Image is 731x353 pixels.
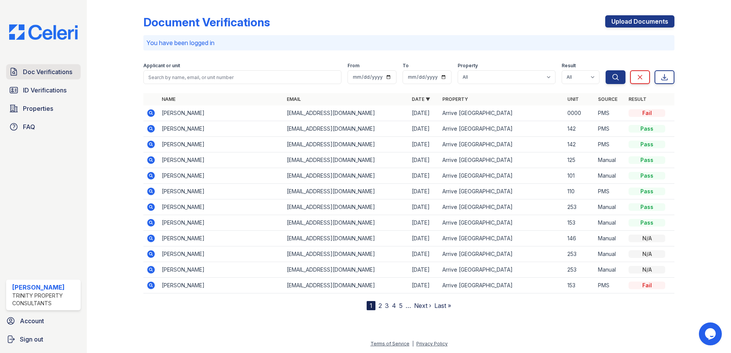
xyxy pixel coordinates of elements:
div: 1 [367,301,375,310]
span: Sign out [20,335,43,344]
td: Manual [595,231,625,246]
label: From [348,63,359,69]
a: Terms of Service [370,341,409,347]
a: Unit [567,96,579,102]
td: Arrive [GEOGRAPHIC_DATA] [439,137,564,152]
td: [EMAIL_ADDRESS][DOMAIN_NAME] [284,184,409,199]
div: | [412,341,414,347]
td: Arrive [GEOGRAPHIC_DATA] [439,262,564,278]
td: Arrive [GEOGRAPHIC_DATA] [439,152,564,168]
td: 253 [564,262,595,278]
td: 0000 [564,105,595,121]
a: Sign out [3,332,84,347]
td: Arrive [GEOGRAPHIC_DATA] [439,215,564,231]
div: N/A [629,235,665,242]
td: Manual [595,168,625,184]
input: Search by name, email, or unit number [143,70,341,84]
a: 5 [399,302,403,309]
a: Account [3,313,84,329]
td: 142 [564,121,595,137]
td: [PERSON_NAME] [159,137,284,152]
a: FAQ [6,119,81,134]
iframe: chat widget [699,322,723,345]
td: Arrive [GEOGRAPHIC_DATA] [439,278,564,293]
td: [DATE] [409,184,439,199]
div: Pass [629,188,665,195]
div: Pass [629,141,665,148]
td: PMS [595,105,625,121]
td: PMS [595,121,625,137]
td: [EMAIL_ADDRESS][DOMAIN_NAME] [284,262,409,278]
div: Pass [629,125,665,133]
div: Pass [629,156,665,164]
td: Arrive [GEOGRAPHIC_DATA] [439,231,564,246]
span: … [406,301,411,310]
span: ID Verifications [23,86,67,95]
td: [DATE] [409,262,439,278]
td: [DATE] [409,137,439,152]
div: Trinity Property Consultants [12,292,78,307]
td: [EMAIL_ADDRESS][DOMAIN_NAME] [284,137,409,152]
a: 4 [392,302,396,309]
td: [DATE] [409,168,439,184]
label: Applicant or unit [143,63,180,69]
div: Document Verifications [143,15,270,29]
td: [PERSON_NAME] [159,199,284,215]
td: Manual [595,152,625,168]
td: [EMAIL_ADDRESS][DOMAIN_NAME] [284,105,409,121]
td: [PERSON_NAME] [159,152,284,168]
label: Property [458,63,478,69]
td: 146 [564,231,595,246]
td: 110 [564,184,595,199]
a: Name [162,96,175,102]
td: [PERSON_NAME] [159,121,284,137]
td: 153 [564,215,595,231]
td: [PERSON_NAME] [159,215,284,231]
td: Arrive [GEOGRAPHIC_DATA] [439,199,564,215]
td: [PERSON_NAME] [159,278,284,293]
label: To [403,63,409,69]
td: [EMAIL_ADDRESS][DOMAIN_NAME] [284,215,409,231]
td: Manual [595,199,625,215]
span: FAQ [23,122,35,131]
td: [EMAIL_ADDRESS][DOMAIN_NAME] [284,121,409,137]
td: Manual [595,215,625,231]
td: [PERSON_NAME] [159,105,284,121]
td: [DATE] [409,231,439,246]
td: [DATE] [409,246,439,262]
td: Arrive [GEOGRAPHIC_DATA] [439,105,564,121]
img: CE_Logo_Blue-a8612792a0a2168367f1c8372b55b34899dd931a85d93a1a3d3e32e68fde9ad4.png [3,24,84,40]
td: [EMAIL_ADDRESS][DOMAIN_NAME] [284,231,409,246]
td: PMS [595,137,625,152]
div: Pass [629,219,665,227]
a: Date ▼ [412,96,430,102]
td: [PERSON_NAME] [159,262,284,278]
label: Result [562,63,576,69]
td: 253 [564,246,595,262]
a: Last » [434,302,451,309]
td: Arrive [GEOGRAPHIC_DATA] [439,246,564,262]
td: Arrive [GEOGRAPHIC_DATA] [439,184,564,199]
td: 101 [564,168,595,184]
td: [DATE] [409,105,439,121]
td: [DATE] [409,215,439,231]
td: [EMAIL_ADDRESS][DOMAIN_NAME] [284,152,409,168]
div: Pass [629,203,665,211]
td: [DATE] [409,199,439,215]
span: Doc Verifications [23,67,72,76]
td: [PERSON_NAME] [159,168,284,184]
a: 3 [385,302,389,309]
td: [DATE] [409,278,439,293]
a: Email [287,96,301,102]
td: Manual [595,246,625,262]
td: Manual [595,262,625,278]
div: Pass [629,172,665,180]
div: N/A [629,266,665,274]
td: [PERSON_NAME] [159,231,284,246]
td: 253 [564,199,595,215]
a: Privacy Policy [416,341,448,347]
a: Property [442,96,468,102]
td: PMS [595,184,625,199]
a: Upload Documents [605,15,674,28]
td: [DATE] [409,121,439,137]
